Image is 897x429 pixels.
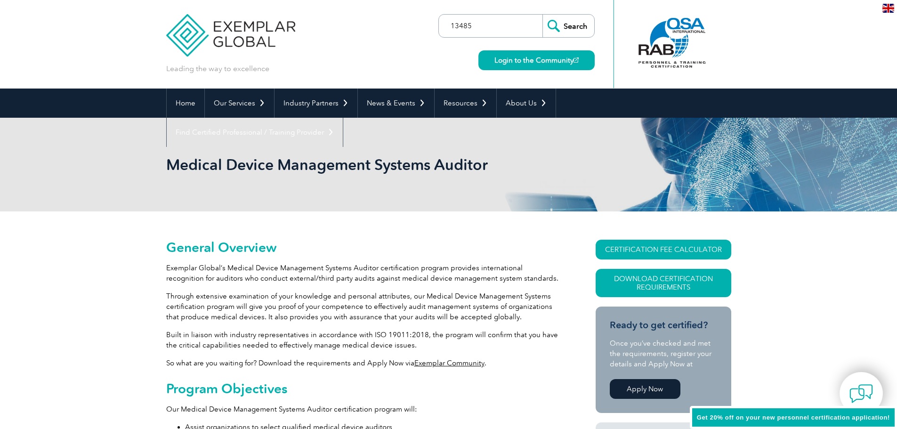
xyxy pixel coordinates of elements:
a: News & Events [358,89,434,118]
img: open_square.png [574,57,579,63]
p: Exemplar Global’s Medical Device Management Systems Auditor certification program provides intern... [166,263,562,283]
a: Industry Partners [275,89,357,118]
h3: Ready to get certified? [610,319,717,331]
a: Find Certified Professional / Training Provider [167,118,343,147]
p: Through extensive examination of your knowledge and personal attributes, our Medical Device Manag... [166,291,562,322]
p: Once you’ve checked and met the requirements, register your details and Apply Now at [610,338,717,369]
h1: Medical Device Management Systems Auditor [166,155,528,174]
a: Home [167,89,204,118]
input: Search [542,15,594,37]
span: Get 20% off on your new personnel certification application! [697,414,890,421]
a: About Us [497,89,556,118]
a: Resources [435,89,496,118]
p: So what are you waiting for? Download the requirements and Apply Now via . [166,358,562,368]
img: en [882,4,894,13]
a: Login to the Community [478,50,595,70]
p: Our Medical Device Management Systems Auditor certification program will: [166,404,562,414]
a: Exemplar Community [414,359,485,367]
p: Leading the way to excellence [166,64,269,74]
a: CERTIFICATION FEE CALCULATOR [596,240,731,259]
a: Apply Now [610,379,680,399]
p: Built in liaison with industry representatives in accordance with ISO 19011:2018, the program wil... [166,330,562,350]
img: contact-chat.png [849,382,873,405]
a: Our Services [205,89,274,118]
h2: Program Objectives [166,381,562,396]
h2: General Overview [166,240,562,255]
a: Download Certification Requirements [596,269,731,297]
